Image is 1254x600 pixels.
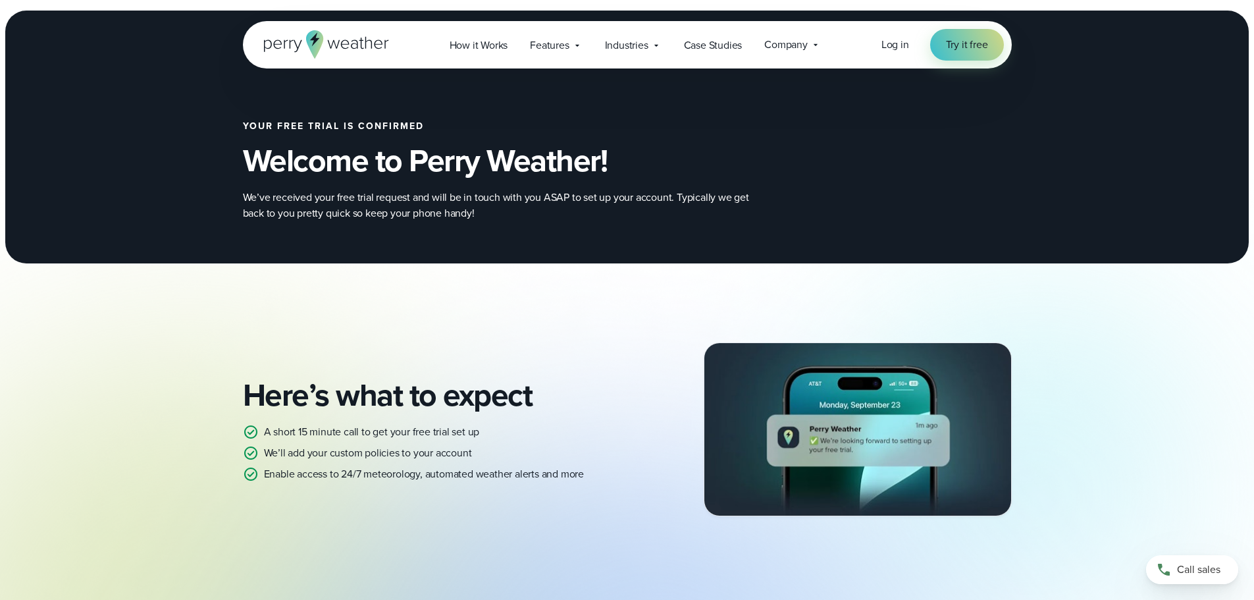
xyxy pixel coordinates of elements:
a: Try it free [930,29,1004,61]
span: Industries [605,38,648,53]
a: Call sales [1146,555,1238,584]
span: Company [764,37,808,53]
h2: Your free trial is confirmed [243,121,814,132]
p: A short 15 minute call to get your free trial set up [264,424,480,440]
p: Enable access to 24/7 meteorology, automated weather alerts and more [264,466,584,482]
span: How it Works [450,38,508,53]
span: Call sales [1177,562,1220,578]
span: Case Studies [684,38,743,53]
span: Try it free [946,37,988,53]
span: Log in [881,37,909,52]
a: Log in [881,37,909,53]
h2: Here’s what to expect [243,377,617,414]
a: How it Works [438,32,519,59]
p: We’ve received your free trial request and will be in touch with you ASAP to set up your account.... [243,190,770,221]
p: We’ll add your custom policies to your account [264,445,472,461]
h2: Welcome to Perry Weather! [243,142,814,179]
a: Case Studies [673,32,754,59]
span: Features [530,38,569,53]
